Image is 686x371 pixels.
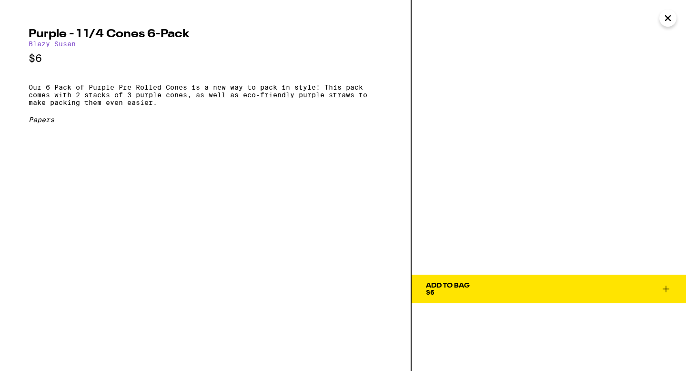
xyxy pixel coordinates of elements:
span: $6 [426,289,434,296]
span: Hi. Need any help? [6,7,69,14]
button: Close [659,10,676,27]
p: Our 6-Pack of Purple Pre Rolled Cones is a new way to pack in style! This pack comes with 2 stack... [29,83,382,106]
button: Add To Bag$6 [412,275,686,303]
p: $6 [29,52,382,64]
h2: Purple - 1 1/4 Cones 6-Pack [29,29,382,40]
div: Add To Bag [426,282,470,289]
div: Papers [29,116,382,124]
a: Blazy Susan [29,40,76,48]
